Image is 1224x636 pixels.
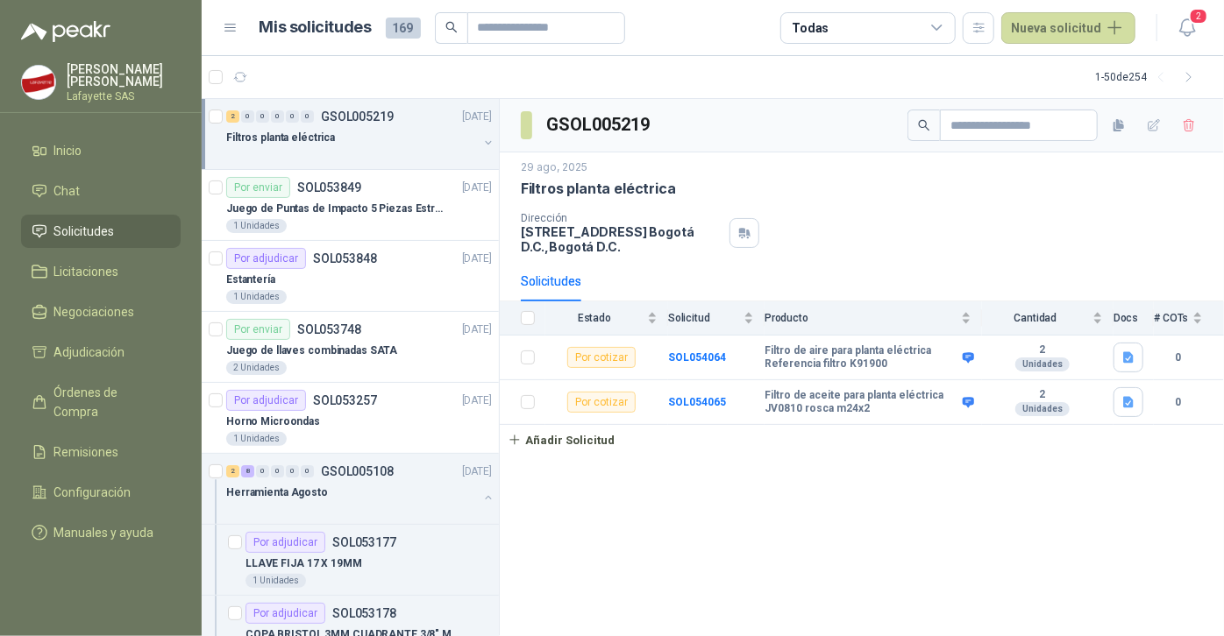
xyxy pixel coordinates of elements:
p: 29 ago, 2025 [521,159,587,176]
div: Por cotizar [567,392,636,413]
span: Inicio [54,141,82,160]
div: Por cotizar [567,347,636,368]
div: Por enviar [226,177,290,198]
a: Solicitudes [21,215,181,248]
p: SOL053748 [297,323,361,336]
b: 2 [982,343,1103,357]
p: Estantería [226,272,275,288]
a: Por adjudicarSOL053257[DATE] Horno Microondas1 Unidades [202,383,499,454]
p: Lafayette SAS [67,91,181,102]
div: 1 Unidades [226,219,287,233]
div: 0 [271,465,284,477]
p: Juego de llaves combinadas SATA [226,343,397,359]
b: Filtro de aire para planta eléctrica Referencia filtro K91900 [765,344,958,371]
button: 2 [1171,12,1203,44]
th: Cantidad [982,301,1114,336]
span: Chat [54,181,81,201]
b: 0 [1154,350,1203,366]
a: Por adjudicarSOL053848[DATE] Estantería1 Unidades [202,241,499,312]
div: Por enviar [226,319,290,340]
span: Negociaciones [54,302,135,322]
div: 0 [301,465,314,477]
a: Órdenes de Compra [21,376,181,428]
p: Dirección [521,212,722,224]
div: 0 [286,110,299,123]
div: Por adjudicar [226,248,306,269]
p: [DATE] [462,392,492,409]
div: 1 Unidades [226,290,287,304]
div: Por adjudicar [226,390,306,411]
span: Estado [545,312,644,324]
span: Órdenes de Compra [54,383,164,421]
a: Adjudicación [21,336,181,369]
b: Filtro de aceite para planta eléctrica JV0810 rosca m24x2 [765,389,958,416]
div: 2 [226,465,239,477]
span: Licitaciones [54,262,119,281]
p: LLAVE FIJA 17 X 19MM [246,555,362,572]
span: 169 [386,18,421,39]
p: Filtros planta eléctrica [226,130,335,146]
div: 1 Unidades [226,432,287,446]
div: 1 Unidades [246,574,306,588]
div: Por adjudicar [246,603,325,624]
p: SOL053177 [332,536,396,548]
p: Horno Microondas [226,413,320,430]
span: Cantidad [982,312,1089,324]
span: # COTs [1154,312,1189,324]
div: Unidades [1015,402,1070,416]
div: 2 Unidades [226,361,287,375]
div: 0 [271,110,284,123]
a: SOL054064 [668,351,726,364]
p: [DATE] [462,251,492,267]
a: Por adjudicarSOL053177LLAVE FIJA 17 X 19MM1 Unidades [202,525,499,596]
p: SOL053849 [297,181,361,194]
span: Manuales y ayuda [54,523,154,542]
div: 0 [241,110,254,123]
div: 1 - 50 de 254 [1095,63,1203,91]
th: Solicitud [668,301,765,336]
h3: GSOL005219 [546,111,652,138]
th: # COTs [1154,301,1224,336]
h1: Mis solicitudes [260,15,372,40]
p: Herramienta Agosto [226,484,328,501]
a: Negociaciones [21,295,181,329]
th: Producto [765,301,982,336]
div: 0 [256,110,269,123]
div: 0 [301,110,314,123]
a: Añadir Solicitud [500,425,1224,455]
a: Licitaciones [21,255,181,288]
a: Chat [21,174,181,208]
a: Por enviarSOL053849[DATE] Juego de Puntas de Impacto 5 Piezas Estrella PH2 de 2'' Zanco 1/4'' Tru... [202,170,499,241]
b: 0 [1154,394,1203,411]
span: Configuración [54,483,132,502]
p: GSOL005219 [321,110,394,123]
th: Docs [1114,301,1154,336]
a: Remisiones [21,435,181,469]
div: Unidades [1015,357,1070,371]
b: 2 [982,388,1103,402]
span: 2 [1189,8,1208,25]
div: Todas [792,18,829,38]
div: 2 [226,110,239,123]
a: Manuales y ayuda [21,516,181,549]
span: Solicitudes [54,222,115,241]
div: Solicitudes [521,272,581,291]
a: 2 0 0 0 0 0 GSOL005219[DATE] Filtros planta eléctrica [226,106,495,162]
a: SOL054065 [668,396,726,408]
p: [PERSON_NAME] [PERSON_NAME] [67,63,181,88]
button: Nueva solicitud [1001,12,1135,44]
p: [DATE] [462,322,492,338]
p: [DATE] [462,463,492,480]
span: Adjudicación [54,343,125,362]
span: search [918,119,930,131]
p: [DATE] [462,180,492,196]
p: Juego de Puntas de Impacto 5 Piezas Estrella PH2 de 2'' Zanco 1/4'' Truper [226,201,445,217]
span: Remisiones [54,442,119,462]
p: Filtros planta eléctrica [521,180,676,198]
span: Solicitud [668,312,740,324]
div: 8 [241,465,254,477]
p: GSOL005108 [321,465,394,477]
span: search [445,21,458,33]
